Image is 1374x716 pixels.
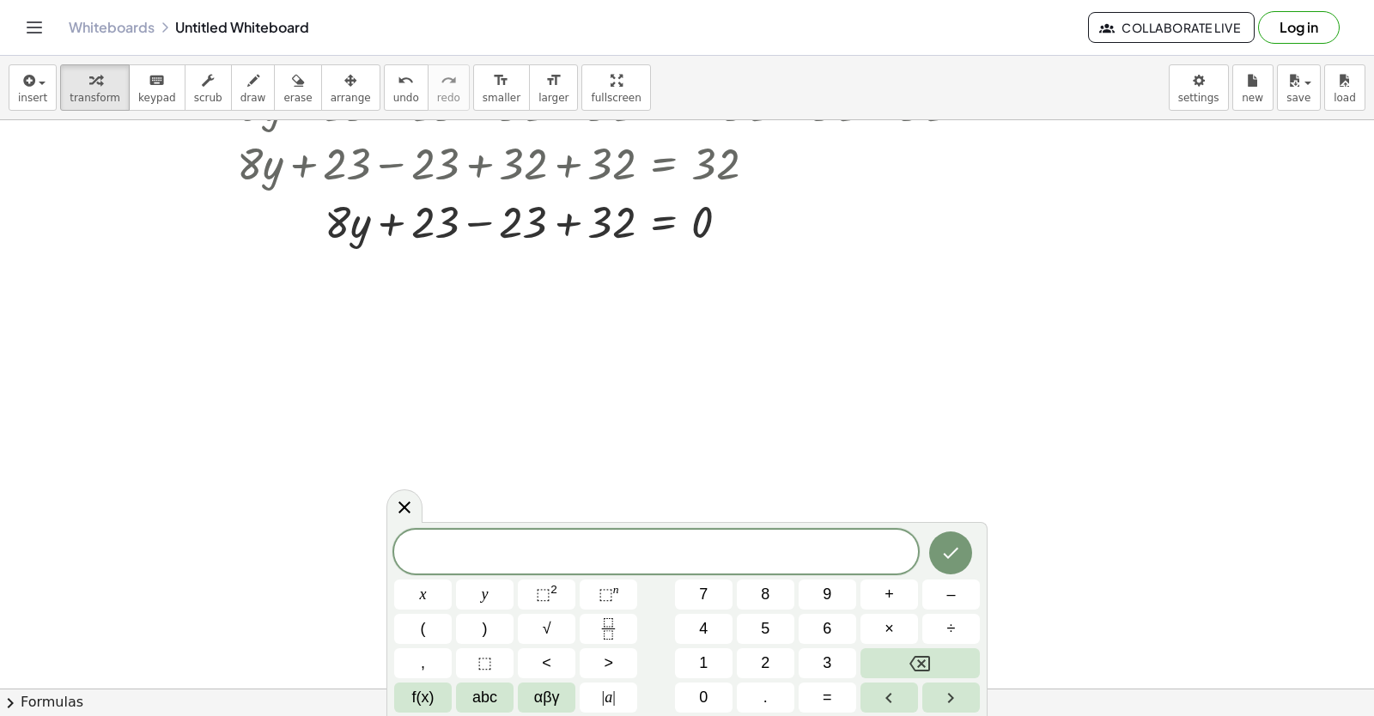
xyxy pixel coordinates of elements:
[69,19,155,36] a: Whiteboards
[1178,92,1219,104] span: settings
[823,652,831,675] span: 3
[473,64,530,111] button: format_sizesmaller
[675,683,733,713] button: 0
[536,586,550,603] span: ⬚
[18,92,47,104] span: insert
[885,617,894,640] span: ×
[612,689,616,706] span: |
[185,64,232,111] button: scrub
[860,683,918,713] button: Left arrow
[602,686,616,709] span: a
[699,617,708,640] span: 4
[542,652,551,675] span: <
[538,92,568,104] span: larger
[823,686,832,709] span: =
[591,92,641,104] span: fullscreen
[398,70,414,91] i: undo
[737,648,794,678] button: 2
[761,617,769,640] span: 5
[472,686,497,709] span: abc
[493,70,509,91] i: format_size
[675,614,733,644] button: 4
[149,70,165,91] i: keyboard
[675,648,733,678] button: 1
[9,64,57,111] button: insert
[929,531,972,574] button: Done
[477,652,492,675] span: ⬚
[922,614,980,644] button: Divide
[580,579,637,610] button: Superscript
[947,617,956,640] span: ÷
[922,579,980,610] button: Minus
[860,579,918,610] button: Plus
[456,648,514,678] button: Placeholder
[483,92,520,104] span: smaller
[885,583,894,606] span: +
[602,689,605,706] span: |
[580,683,637,713] button: Absolute value
[799,648,856,678] button: 3
[456,579,514,610] button: y
[428,64,470,111] button: redoredo
[946,583,955,606] span: –
[823,583,831,606] span: 9
[581,64,650,111] button: fullscreen
[737,683,794,713] button: .
[456,683,514,713] button: Alphabet
[922,683,980,713] button: Right arrow
[231,64,276,111] button: draw
[1286,92,1310,104] span: save
[599,586,613,603] span: ⬚
[70,92,120,104] span: transform
[483,617,488,640] span: )
[283,92,312,104] span: erase
[761,583,769,606] span: 8
[274,64,321,111] button: erase
[529,64,578,111] button: format_sizelarger
[1103,20,1240,35] span: Collaborate Live
[129,64,185,111] button: keyboardkeypad
[194,92,222,104] span: scrub
[1232,64,1274,111] button: new
[799,614,856,644] button: 6
[534,686,560,709] span: αβγ
[393,92,419,104] span: undo
[1088,12,1255,43] button: Collaborate Live
[580,614,637,644] button: Fraction
[737,614,794,644] button: 5
[799,683,856,713] button: Equals
[580,648,637,678] button: Greater than
[737,579,794,610] button: 8
[321,64,380,111] button: arrange
[613,583,619,596] sup: n
[420,583,427,606] span: x
[550,583,557,596] sup: 2
[518,579,575,610] button: Squared
[1258,11,1340,44] button: Log in
[545,70,562,91] i: format_size
[763,686,768,709] span: .
[604,652,613,675] span: >
[518,683,575,713] button: Greek alphabet
[518,648,575,678] button: Less than
[441,70,457,91] i: redo
[21,14,48,41] button: Toggle navigation
[331,92,371,104] span: arrange
[482,583,489,606] span: y
[860,648,980,678] button: Backspace
[699,686,708,709] span: 0
[543,617,551,640] span: √
[699,652,708,675] span: 1
[384,64,429,111] button: undoundo
[456,614,514,644] button: )
[823,617,831,640] span: 6
[412,686,435,709] span: f(x)
[1277,64,1321,111] button: save
[1169,64,1229,111] button: settings
[675,579,733,610] button: 7
[394,648,452,678] button: ,
[60,64,130,111] button: transform
[1242,92,1263,104] span: new
[394,579,452,610] button: x
[799,579,856,610] button: 9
